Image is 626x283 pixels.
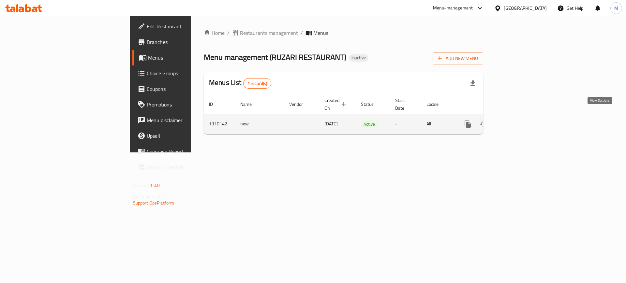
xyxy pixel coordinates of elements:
[301,29,303,37] li: /
[147,101,229,108] span: Promotions
[209,78,271,89] h2: Menus List
[476,116,491,132] button: Change Status
[232,29,298,37] a: Restaurants management
[133,199,174,207] a: Support.OpsPlatform
[132,159,234,175] a: Grocery Checklist
[132,112,234,128] a: Menu disclaimer
[204,50,346,64] span: Menu management ( RUZARI RESTAURANT )
[433,52,483,64] button: Add New Menu
[460,116,476,132] button: more
[132,34,234,50] a: Branches
[235,114,284,134] td: new
[395,96,413,112] span: Start Date
[324,96,348,112] span: Created On
[147,132,229,140] span: Upsell
[150,181,160,190] span: 1.0.0
[147,85,229,93] span: Coupons
[433,4,473,12] div: Menu-management
[438,54,478,63] span: Add New Menu
[132,50,234,65] a: Menus
[421,114,455,134] td: All
[133,181,149,190] span: Version:
[147,116,229,124] span: Menu disclaimer
[209,100,221,108] span: ID
[147,163,229,171] span: Grocery Checklist
[147,38,229,46] span: Branches
[132,19,234,34] a: Edit Restaurant
[243,78,272,89] div: Total records count
[324,120,338,128] span: [DATE]
[361,100,382,108] span: Status
[614,5,618,12] span: M
[132,128,234,144] a: Upsell
[132,65,234,81] a: Choice Groups
[132,144,234,159] a: Coverage Report
[147,148,229,155] span: Coverage Report
[204,94,528,134] table: enhanced table
[133,192,163,201] span: Get support on:
[504,5,547,12] div: [GEOGRAPHIC_DATA]
[426,100,447,108] span: Locale
[465,76,481,91] div: Export file
[132,97,234,112] a: Promotions
[204,29,483,37] nav: breadcrumb
[349,55,368,61] span: Inactive
[147,22,229,30] span: Edit Restaurant
[240,100,260,108] span: Name
[455,94,528,114] th: Actions
[132,81,234,97] a: Coupons
[361,120,378,128] div: Active
[289,100,311,108] span: Vendor
[244,80,271,87] span: 1 record(s)
[390,114,421,134] td: -
[313,29,328,37] span: Menus
[349,54,368,62] div: Inactive
[240,29,298,37] span: Restaurants management
[147,69,229,77] span: Choice Groups
[148,54,229,62] span: Menus
[361,120,378,128] span: Active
